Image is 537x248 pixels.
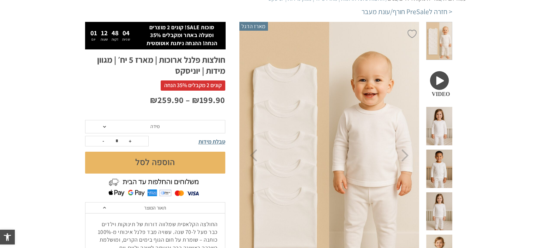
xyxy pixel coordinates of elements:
[122,38,130,41] p: שניות
[90,38,97,41] p: יום
[98,136,109,146] button: -
[250,149,257,162] button: Previous
[90,29,97,37] span: 01
[239,22,268,30] span: מארז הדגל
[85,152,225,174] button: הוספה לסל
[123,29,130,37] span: 04
[150,94,157,105] span: ₪
[401,149,409,162] button: Next
[192,94,225,105] bdi: 199.90
[85,202,225,213] a: תאור המוצר
[110,136,124,146] input: כמות המוצר
[85,54,225,76] h1: חולצות פלנל ארוכות | מארז 5 יח׳ | מגוון מידות | יוניסקס
[142,24,221,47] p: סוכות SALE! קונים 2 מוצרים ומעלה באתר ומקבלים ‎35% הנחה! ההנחה ניתנת אוטומטית
[198,138,225,145] span: טבלת מידות
[112,38,119,41] p: דקות
[161,80,225,90] span: קונים 2 מקבלים 35% הנחה
[362,7,452,17] a: < חזרה לPreSale חורף/עונת מעבר
[101,38,108,41] p: שעות
[125,136,136,146] button: +
[150,123,160,129] span: מידה
[192,94,199,105] span: ₪
[101,29,108,37] span: 12
[186,94,190,105] span: –
[150,94,184,105] bdi: 259.90
[112,29,119,37] span: 48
